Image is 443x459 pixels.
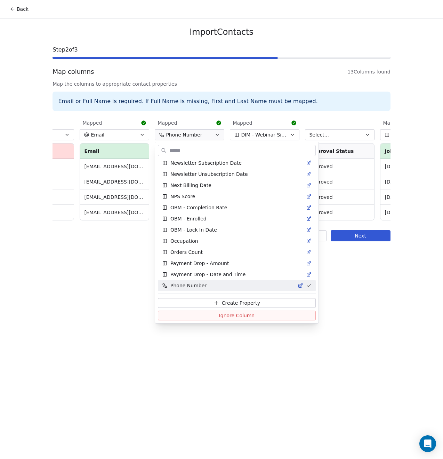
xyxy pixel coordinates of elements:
span: Next Billing Date [170,182,211,189]
span: NPS Score [170,193,195,200]
span: Newsletter Unsubscription Date [170,171,248,178]
span: Occupation [170,238,198,244]
button: Ignore Column [158,311,316,320]
button: Create Property [158,298,316,308]
span: Newsletter Subscription Date [170,160,242,166]
span: Payment Drop - Date and Time [170,271,245,278]
span: Phone Number [170,282,207,289]
span: OBM - Enrolled [170,215,207,222]
span: Payment Drop - Amount [170,260,229,267]
span: Ignore Column [219,312,255,319]
span: OBM - Lock In Date [170,226,217,233]
span: Orders Count [170,249,203,256]
span: OBM - Completion Rate [170,204,227,211]
span: Create Property [222,299,260,306]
